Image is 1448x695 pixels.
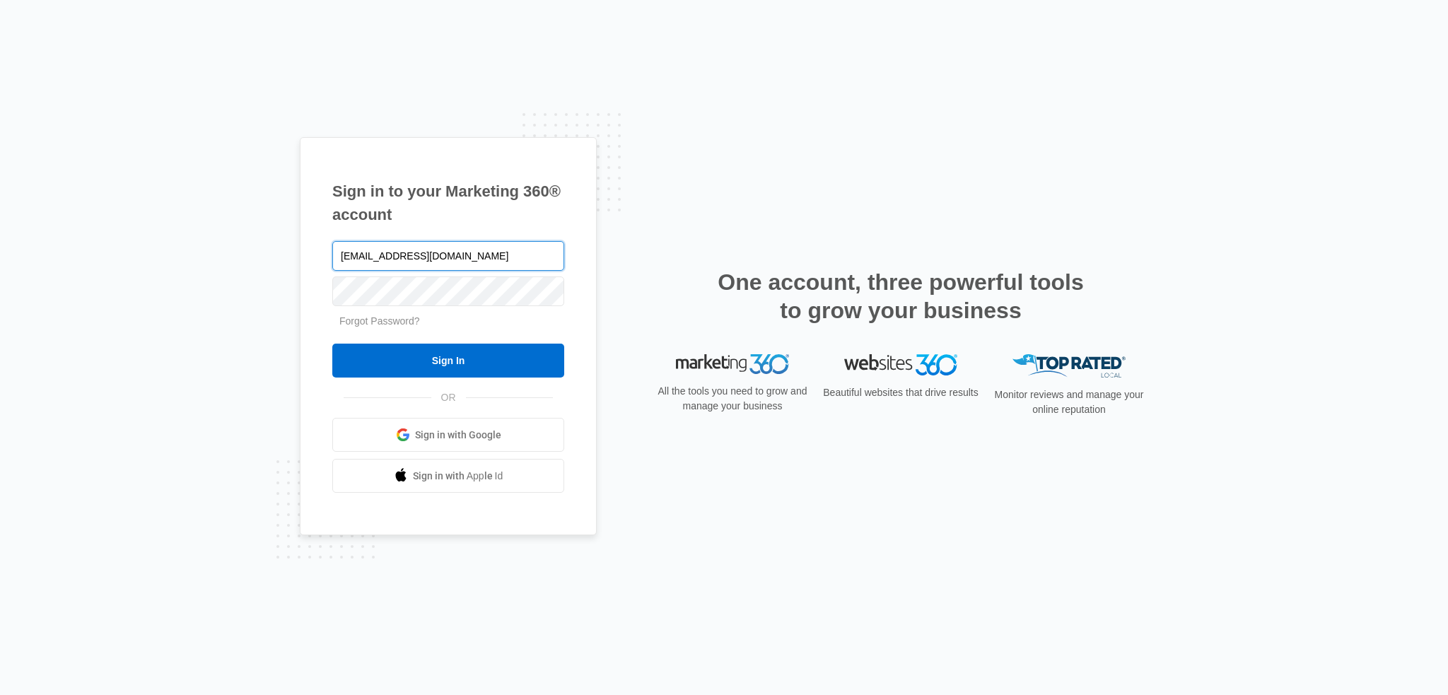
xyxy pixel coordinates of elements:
[676,354,789,374] img: Marketing 360
[332,180,564,226] h1: Sign in to your Marketing 360® account
[990,387,1148,417] p: Monitor reviews and manage your online reputation
[431,390,466,405] span: OR
[332,344,564,378] input: Sign In
[339,315,420,327] a: Forgot Password?
[844,354,957,375] img: Websites 360
[413,469,503,484] span: Sign in with Apple Id
[653,384,812,414] p: All the tools you need to grow and manage your business
[415,428,501,443] span: Sign in with Google
[713,268,1088,325] h2: One account, three powerful tools to grow your business
[332,418,564,452] a: Sign in with Google
[1012,354,1126,378] img: Top Rated Local
[822,385,980,400] p: Beautiful websites that drive results
[332,241,564,271] input: Email
[332,459,564,493] a: Sign in with Apple Id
